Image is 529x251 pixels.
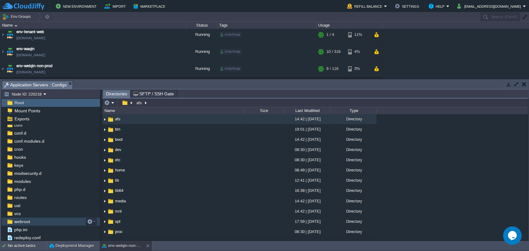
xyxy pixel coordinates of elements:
[186,26,217,43] div: Running
[13,154,27,160] a: hooks
[284,206,330,216] div: 14:42 | [DATE]
[13,203,21,208] a: uat
[218,22,316,29] div: Tags
[330,145,377,154] div: Directory
[13,100,25,106] a: Root
[16,46,34,52] a: env-waqin
[102,135,107,145] img: AMDAwAAAACH5BAEAAAAALAAAAAABAAEAAAICRAEAOw==
[13,235,42,240] a: redeploy.conf
[1,22,186,29] div: Name
[348,26,368,43] div: 11%
[395,2,421,10] button: Settings
[114,147,122,152] a: dev
[102,98,528,107] input: Click to enter the path
[284,114,330,124] div: 14:42 | [DATE]
[102,155,107,165] img: AMDAwAAAACH5BAEAAAAALAAAAAABAAEAAAICRAEAOw==
[114,137,124,142] a: boot
[457,2,523,10] button: [EMAIL_ADDRESS][DOMAIN_NAME]
[13,195,28,200] a: routes
[13,138,45,144] a: conf.modules.d
[330,217,377,226] div: Directory
[186,43,217,60] div: Running
[13,211,22,216] span: vcs
[114,178,120,183] a: lib
[114,229,124,234] span: proc
[107,126,114,133] img: AMDAwAAAACH5BAEAAAAALAAAAAABAAEAAAICRAEAOw==
[219,49,241,54] div: shashiraja
[102,243,141,249] button: env-welqin-non-prod
[114,157,121,162] span: etc
[4,81,67,89] span: Application Servers : Configs
[15,25,17,26] img: AMDAwAAAACH5BAEAAAAALAAAAAABAAEAAAICRAEAOw==
[133,90,174,97] span: SFTP / SSH Gate
[107,188,114,194] img: AMDAwAAAACH5BAEAAAAALAAAAAABAAEAAAICRAEAOw==
[284,237,330,247] div: 19:00 | [DATE]
[284,124,330,134] div: 19:01 | [DATE]
[114,188,124,193] a: lib64
[16,35,45,41] a: [DOMAIN_NAME]
[107,208,114,215] img: AMDAwAAAACH5BAEAAAAALAAAAAABAAEAAAICRAEAOw==
[13,227,28,232] a: php.ini
[330,165,377,175] div: Directory
[348,77,368,90] div: 2%
[330,196,377,206] div: Directory
[284,135,330,144] div: 14:42 | [DATE]
[284,196,330,206] div: 14:42 | [DATE]
[13,162,24,168] span: keys
[102,145,107,155] img: AMDAwAAAACH5BAEAAAAALAAAAAABAAEAAAICRAEAOw==
[102,237,107,247] img: AMDAwAAAACH5BAEAAAAALAAAAAABAAEAAAICRAEAOw==
[107,157,114,164] img: AMDAwAAAACH5BAEAAAAALAAAAAABAAEAAAICRAEAOw==
[114,239,123,245] span: root
[104,2,128,10] button: Import
[4,91,43,97] button: Node ID: 220218
[135,100,143,106] button: afs
[2,2,44,10] img: CloudJiffy
[6,60,14,77] img: AMDAwAAAACH5BAEAAAAALAAAAAABAAEAAAICRAEAOw==
[330,227,377,236] div: Directory
[114,209,123,214] span: mnt
[330,186,377,195] div: Directory
[326,26,334,43] div: 1 / 4
[330,124,377,134] div: Directory
[16,29,44,35] a: env-tenant-web
[102,166,107,175] img: AMDAwAAAACH5BAEAAAAALAAAAAABAAEAAAICRAEAOw==
[6,26,14,43] img: AMDAwAAAACH5BAEAAAAALAAAAAABAAEAAAICRAEAOw==
[107,147,114,154] img: AMDAwAAAACH5BAEAAAAALAAAAAABAAEAAAICRAEAOw==
[13,171,42,176] span: modsecurity.d
[330,206,377,216] div: Directory
[326,43,341,60] div: 10 / 316
[6,43,14,60] img: AMDAwAAAACH5BAEAAAAALAAAAAABAAEAAAICRAEAOw==
[330,114,377,124] div: Directory
[102,207,107,216] img: AMDAwAAAACH5BAEAAAAALAAAAAABAAEAAAICRAEAOw==
[107,239,114,245] img: AMDAwAAAACH5BAEAAAAALAAAAAABAAEAAAICRAEAOw==
[114,167,126,173] a: home
[13,108,41,114] span: Mount Points
[16,52,45,58] a: [DOMAIN_NAME]
[103,107,243,114] div: Name
[114,219,121,224] span: opt
[13,122,24,128] span: conf
[317,22,382,29] div: Usage
[331,107,377,114] div: Type
[107,177,114,184] img: AMDAwAAAACH5BAEAAAAALAAAAAABAAEAAAICRAEAOw==
[13,187,26,192] a: php.d
[219,66,241,71] div: shashiraja
[13,146,24,152] span: cron
[114,116,121,122] a: afs
[2,12,33,21] button: Env Groups
[0,60,5,77] img: AMDAwAAAACH5BAEAAAAALAAAAAABAAEAAAICRAEAOw==
[4,77,8,90] img: AMDAwAAAACH5BAEAAAAALAAAAAABAAEAAAICRAEAOw==
[13,219,31,224] a: webroot
[284,165,330,175] div: 08:49 | [DATE]
[13,116,30,122] a: Exports
[13,179,32,184] span: modules
[102,125,107,134] img: AMDAwAAAACH5BAEAAAAALAAAAAABAAEAAAICRAEAOw==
